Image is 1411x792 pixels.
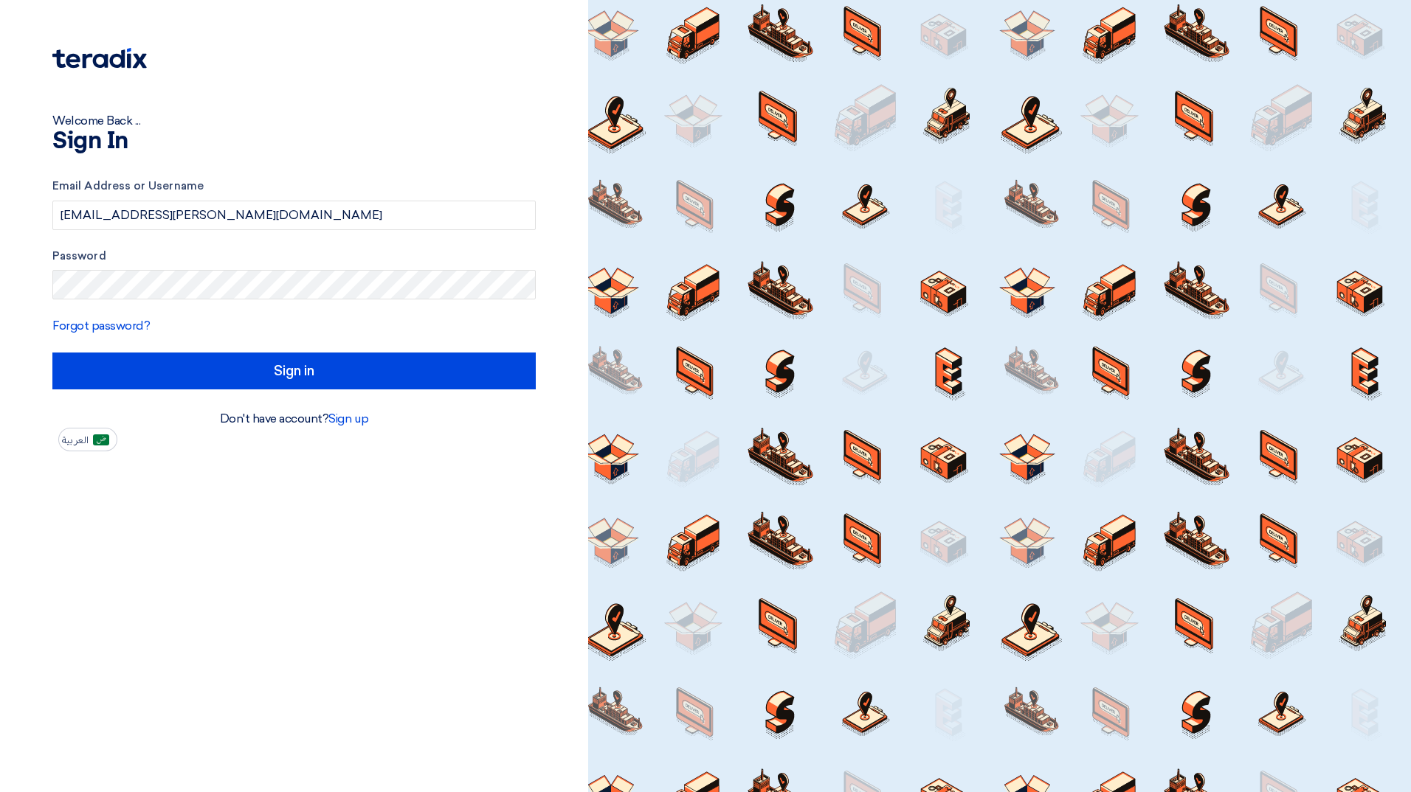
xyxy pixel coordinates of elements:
label: Email Address or Username [52,178,536,195]
img: ar-AR.png [93,434,109,445]
a: Sign up [328,411,368,425]
button: العربية [58,428,117,451]
input: Enter your business email or username [52,201,536,230]
label: Password [52,248,536,265]
input: Sign in [52,352,536,389]
div: Don't have account? [52,410,536,428]
h1: Sign In [52,130,536,153]
span: العربية [62,435,89,445]
a: Forgot password? [52,319,150,333]
img: Teradix logo [52,48,147,69]
div: Welcome Back ... [52,112,536,130]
